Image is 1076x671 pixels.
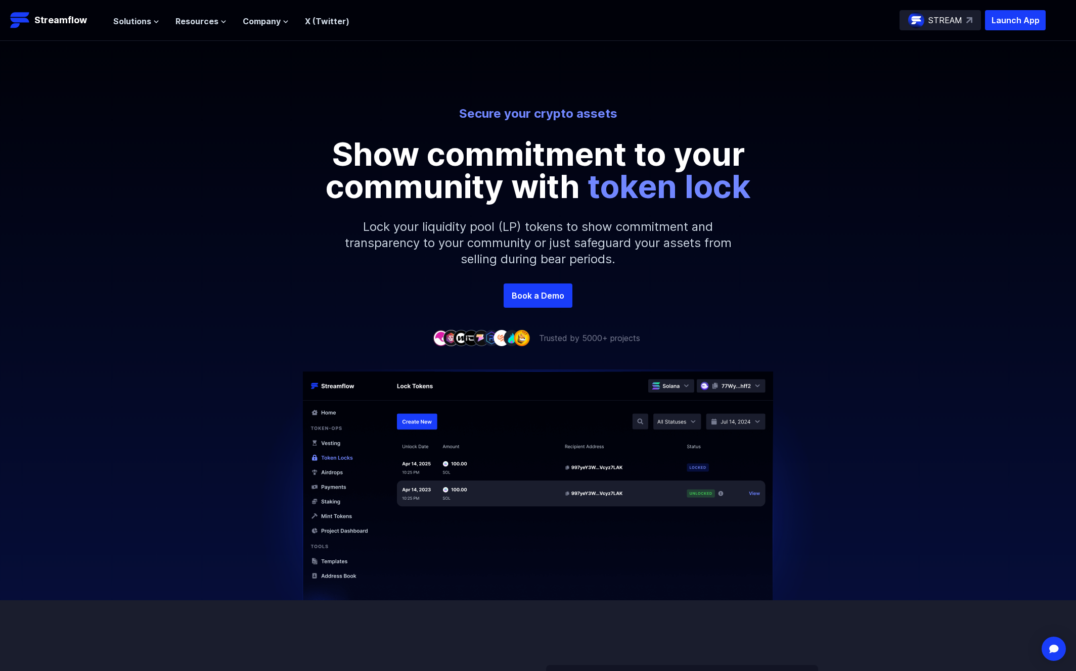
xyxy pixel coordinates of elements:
img: Hero Image [250,369,826,626]
span: Solutions [113,15,151,27]
button: Resources [175,15,227,27]
img: company-7 [494,330,510,346]
img: company-6 [483,330,500,346]
img: company-4 [463,330,479,346]
p: Secure your crypto assets [258,106,818,122]
div: Open Intercom Messenger [1042,637,1066,661]
button: Solutions [113,15,159,27]
button: Launch App [985,10,1046,30]
button: Company [243,15,289,27]
img: company-8 [504,330,520,346]
p: Lock your liquidity pool (LP) tokens to show commitment and transparency to your community or jus... [321,203,755,283]
p: STREAM [928,14,962,26]
img: company-9 [514,330,530,346]
img: company-2 [443,330,459,346]
a: X (Twitter) [305,16,349,26]
a: Book a Demo [504,283,572,308]
span: token lock [588,167,751,206]
img: company-1 [433,330,449,346]
img: Streamflow Logo [10,10,30,30]
p: Show commitment to your community with [310,138,766,203]
img: company-3 [453,330,469,346]
a: STREAM [900,10,981,30]
p: Trusted by 5000+ projects [539,332,640,344]
a: Streamflow [10,10,103,30]
span: Company [243,15,281,27]
img: streamflow-logo-circle.png [908,12,924,28]
img: top-right-arrow.svg [966,17,972,23]
p: Streamflow [34,13,87,27]
img: company-5 [473,330,489,346]
span: Resources [175,15,218,27]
